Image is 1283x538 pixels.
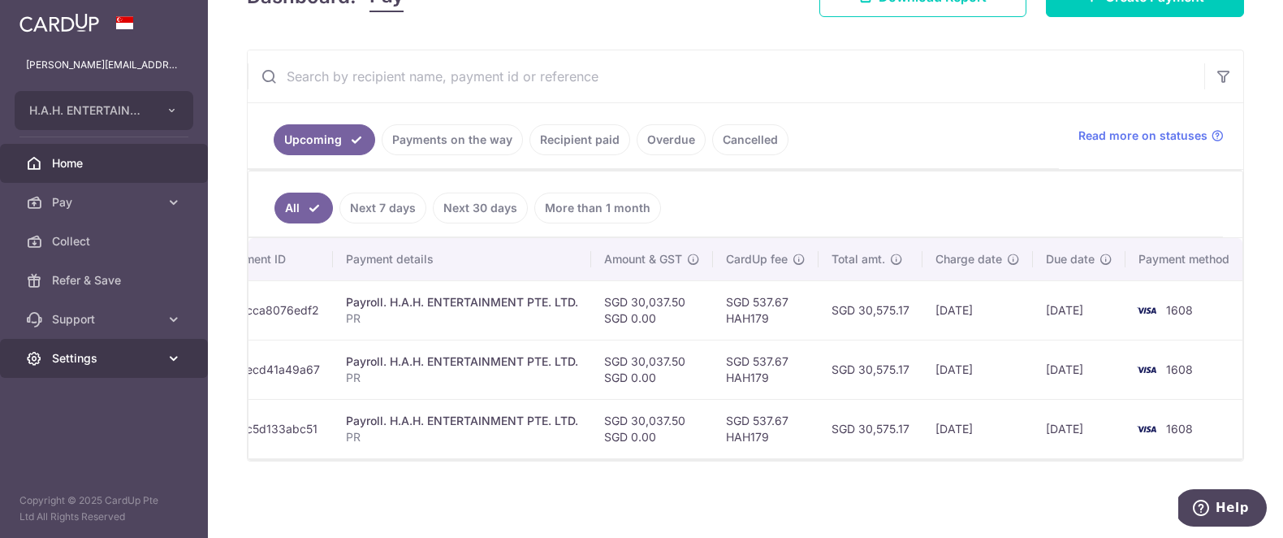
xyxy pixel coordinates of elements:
[1166,422,1193,436] span: 1608
[1166,362,1193,376] span: 1608
[1166,303,1193,317] span: 1608
[52,311,159,328] span: Support
[1078,128,1224,144] a: Read more on statuses
[274,124,375,155] a: Upcoming
[346,354,578,370] div: Payroll. H.A.H. ENTERTAINMENT PTE. LTD.
[433,193,528,223] a: Next 30 days
[346,370,578,386] p: PR
[819,399,922,458] td: SGD 30,575.17
[211,238,333,280] th: Payment ID
[211,340,333,399] td: txn_ecd41a49a67
[52,155,159,171] span: Home
[534,193,661,223] a: More than 1 month
[713,399,819,458] td: SGD 537.67 HAH179
[1046,251,1095,267] span: Due date
[52,194,159,210] span: Pay
[346,294,578,310] div: Payroll. H.A.H. ENTERTAINMENT PTE. LTD.
[1033,340,1125,399] td: [DATE]
[713,340,819,399] td: SGD 537.67 HAH179
[819,280,922,340] td: SGD 30,575.17
[922,340,1033,399] td: [DATE]
[637,124,706,155] a: Overdue
[339,193,426,223] a: Next 7 days
[591,399,713,458] td: SGD 30,037.50 SGD 0.00
[832,251,885,267] span: Total amt.
[382,124,523,155] a: Payments on the way
[1078,128,1207,144] span: Read more on statuses
[248,50,1204,102] input: Search by recipient name, payment id or reference
[211,280,333,340] td: txn_cca8076edf2
[29,102,149,119] span: H.A.H. ENTERTAINMENT PTE. LTD.
[52,272,159,289] span: Refer & Save
[591,340,713,399] td: SGD 30,037.50 SGD 0.00
[1125,238,1249,280] th: Payment method
[1130,301,1163,320] img: Bank Card
[15,91,193,130] button: H.A.H. ENTERTAINMENT PTE. LTD.
[346,413,578,429] div: Payroll. H.A.H. ENTERTAINMENT PTE. LTD.
[922,399,1033,458] td: [DATE]
[1033,399,1125,458] td: [DATE]
[604,251,682,267] span: Amount & GST
[726,251,788,267] span: CardUp fee
[1130,419,1163,439] img: Bank Card
[712,124,788,155] a: Cancelled
[1130,360,1163,380] img: Bank Card
[529,124,630,155] a: Recipient paid
[52,350,159,367] span: Settings
[346,310,578,327] p: PR
[591,280,713,340] td: SGD 30,037.50 SGD 0.00
[1033,280,1125,340] td: [DATE]
[346,429,578,445] p: PR
[819,340,922,399] td: SGD 30,575.17
[19,13,99,33] img: CardUp
[211,399,333,458] td: txn_c5d133abc51
[333,238,591,280] th: Payment details
[713,280,819,340] td: SGD 537.67 HAH179
[52,233,159,249] span: Collect
[922,280,1033,340] td: [DATE]
[1178,489,1267,530] iframe: Opens a widget where you can find more information
[274,193,333,223] a: All
[935,251,1002,267] span: Charge date
[26,57,182,73] p: [PERSON_NAME][EMAIL_ADDRESS][PERSON_NAME][DOMAIN_NAME]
